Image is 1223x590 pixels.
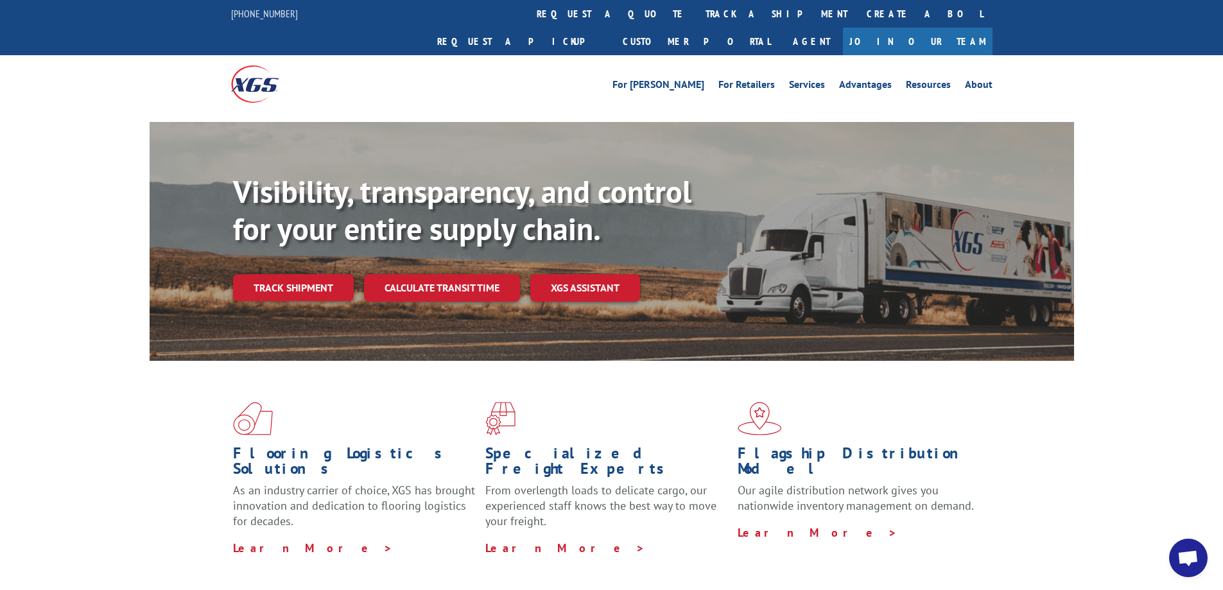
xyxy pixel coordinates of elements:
h1: Flooring Logistics Solutions [233,446,476,483]
img: xgs-icon-focused-on-flooring-red [485,402,516,435]
p: From overlength loads to delicate cargo, our experienced staff knows the best way to move your fr... [485,483,728,540]
a: For [PERSON_NAME] [612,80,704,94]
a: Learn More > [738,525,898,540]
a: Advantages [839,80,892,94]
a: Agent [780,28,843,55]
h1: Flagship Distribution Model [738,446,980,483]
a: Join Our Team [843,28,993,55]
img: xgs-icon-flagship-distribution-model-red [738,402,782,435]
a: Request a pickup [428,28,613,55]
a: For Retailers [718,80,775,94]
a: Learn More > [485,541,645,555]
span: As an industry carrier of choice, XGS has brought innovation and dedication to flooring logistics... [233,483,475,528]
a: Resources [906,80,951,94]
a: Calculate transit time [364,274,520,302]
a: Customer Portal [613,28,780,55]
a: XGS ASSISTANT [530,274,640,302]
b: Visibility, transparency, and control for your entire supply chain. [233,171,691,248]
span: Our agile distribution network gives you nationwide inventory management on demand. [738,483,974,513]
div: Open chat [1169,539,1208,577]
a: About [965,80,993,94]
a: Learn More > [233,541,393,555]
a: Services [789,80,825,94]
img: xgs-icon-total-supply-chain-intelligence-red [233,402,273,435]
a: Track shipment [233,274,354,301]
h1: Specialized Freight Experts [485,446,728,483]
a: [PHONE_NUMBER] [231,7,298,20]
